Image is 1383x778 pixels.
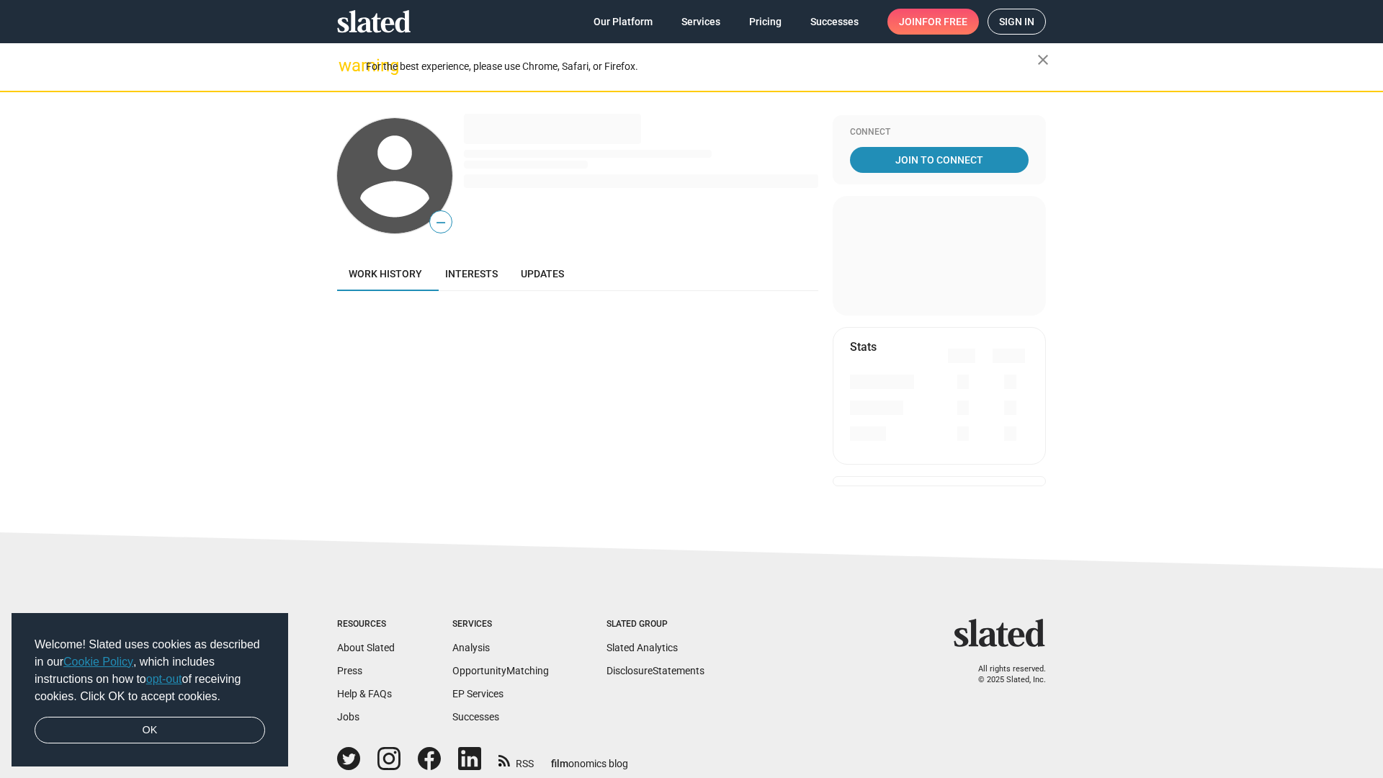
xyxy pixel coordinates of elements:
[551,746,628,771] a: filmonomics blog
[337,665,362,676] a: Press
[498,748,534,771] a: RSS
[337,688,392,699] a: Help & FAQs
[607,665,704,676] a: DisclosureStatements
[521,268,564,280] span: Updates
[922,9,967,35] span: for free
[35,636,265,705] span: Welcome! Slated uses cookies as described in our , which includes instructions on how to of recei...
[1034,51,1052,68] mat-icon: close
[681,9,720,35] span: Services
[146,673,182,685] a: opt-out
[670,9,732,35] a: Services
[738,9,793,35] a: Pricing
[853,147,1026,173] span: Join To Connect
[607,642,678,653] a: Slated Analytics
[337,711,359,723] a: Jobs
[899,9,967,35] span: Join
[850,127,1029,138] div: Connect
[452,619,549,630] div: Services
[452,665,549,676] a: OpportunityMatching
[337,256,434,291] a: Work history
[366,57,1037,76] div: For the best experience, please use Chrome, Safari, or Firefox.
[999,9,1034,34] span: Sign in
[445,268,498,280] span: Interests
[452,711,499,723] a: Successes
[434,256,509,291] a: Interests
[430,213,452,232] span: —
[35,717,265,744] a: dismiss cookie message
[850,339,877,354] mat-card-title: Stats
[887,9,979,35] a: Joinfor free
[594,9,653,35] span: Our Platform
[452,642,490,653] a: Analysis
[349,268,422,280] span: Work history
[850,147,1029,173] a: Join To Connect
[607,619,704,630] div: Slated Group
[452,688,503,699] a: EP Services
[810,9,859,35] span: Successes
[799,9,870,35] a: Successes
[337,642,395,653] a: About Slated
[337,619,395,630] div: Resources
[582,9,664,35] a: Our Platform
[12,613,288,767] div: cookieconsent
[963,664,1046,685] p: All rights reserved. © 2025 Slated, Inc.
[551,758,568,769] span: film
[63,656,133,668] a: Cookie Policy
[339,57,356,74] mat-icon: warning
[988,9,1046,35] a: Sign in
[509,256,576,291] a: Updates
[749,9,782,35] span: Pricing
